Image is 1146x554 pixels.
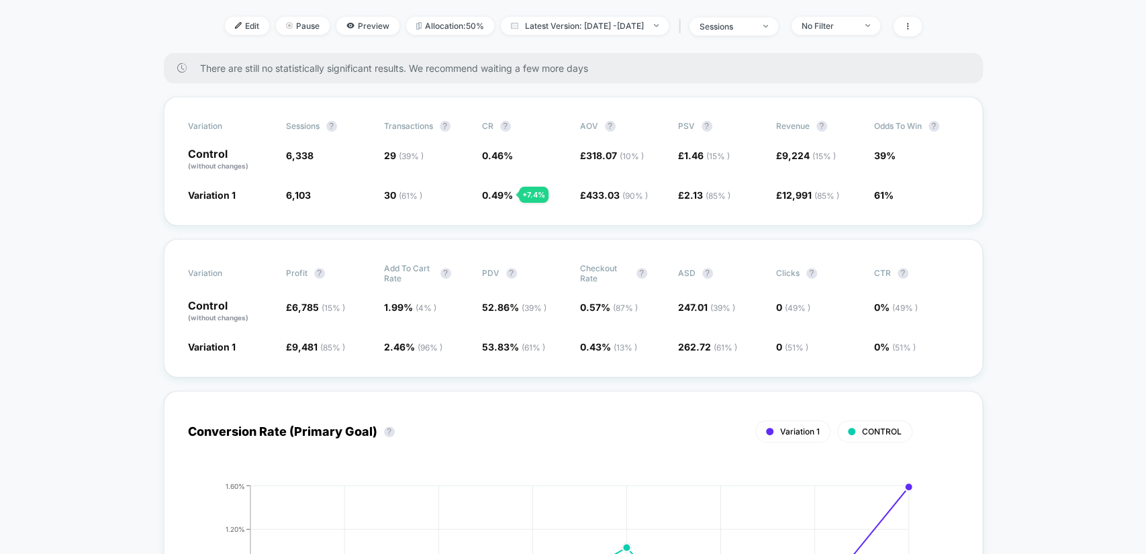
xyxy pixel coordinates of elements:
span: 1.99 % [384,302,436,313]
span: There are still no statistically significant results. We recommend waiting a few more days [200,62,956,74]
span: £ [286,302,345,313]
span: 0.43 % [580,341,637,353]
span: ( 49 % ) [785,303,810,313]
span: 12,991 [782,189,839,201]
span: ( 39 % ) [522,303,546,313]
img: calendar [511,22,518,29]
span: 0 % [874,341,916,353]
span: ( 61 % ) [714,342,737,353]
div: No Filter [802,21,855,31]
span: 6,785 [292,302,345,313]
span: ( 49 % ) [892,303,918,313]
div: sessions [700,21,753,32]
button: ? [314,268,325,279]
span: 61% [874,189,894,201]
span: ( 87 % ) [613,303,638,313]
span: Preview [336,17,399,35]
button: ? [816,121,827,132]
span: £ [678,150,730,161]
button: ? [605,121,616,132]
img: end [286,22,293,29]
button: ? [702,268,713,279]
span: 9,481 [292,341,345,353]
span: 29 [384,150,424,161]
span: Edit [225,17,269,35]
span: 0 [776,341,808,353]
span: 52.86 % [482,302,546,313]
button: ? [506,268,517,279]
span: ( 10 % ) [620,151,644,161]
span: £ [776,189,839,201]
img: end [654,24,659,27]
img: end [865,24,870,27]
img: edit [235,22,242,29]
img: end [763,25,768,28]
span: AOV [580,121,598,131]
span: 318.07 [586,150,644,161]
button: ? [806,268,817,279]
span: ( 85 % ) [320,342,345,353]
span: 6,338 [286,150,314,161]
span: ( 13 % ) [614,342,637,353]
span: CONTROL [862,426,902,436]
span: 433.03 [586,189,648,201]
button: ? [500,121,511,132]
span: £ [286,341,345,353]
span: ( 85 % ) [814,191,839,201]
button: ? [928,121,939,132]
span: Pause [276,17,330,35]
span: 0.46 % [482,150,513,161]
tspan: 1.60% [226,481,245,490]
button: ? [702,121,712,132]
p: Control [188,300,273,323]
span: 39% [874,150,896,161]
p: Control [188,148,273,171]
span: 0 % [874,302,918,313]
span: 30 [384,189,422,201]
span: PSV [678,121,695,131]
span: Transactions [384,121,433,131]
span: (without changes) [188,162,248,170]
span: ( 15 % ) [706,151,730,161]
span: Variation [188,121,262,132]
span: ( 39 % ) [399,151,424,161]
tspan: 1.20% [226,524,245,533]
button: ? [440,268,451,279]
span: Allocation: 50% [406,17,494,35]
button: ? [636,268,647,279]
span: Variation 1 [780,426,820,436]
span: 0 [776,302,810,313]
span: ( 15 % ) [322,303,345,313]
span: ( 61 % ) [522,342,545,353]
span: Profit [286,268,307,278]
span: ASD [678,268,696,278]
span: ( 90 % ) [622,191,648,201]
span: Variation 1 [188,189,236,201]
span: ( 51 % ) [892,342,916,353]
img: rebalance [416,22,422,30]
span: ( 4 % ) [416,303,436,313]
span: 262.72 [678,341,737,353]
span: CR [482,121,493,131]
span: 2.13 [684,189,730,201]
button: ? [898,268,908,279]
span: 6,103 [286,189,311,201]
button: ? [326,121,337,132]
span: Revenue [776,121,810,131]
div: + 7.4 % [519,187,548,203]
span: £ [776,150,836,161]
span: | [675,17,689,36]
span: Checkout Rate [580,263,630,283]
span: £ [580,189,648,201]
span: ( 96 % ) [418,342,442,353]
span: Add To Cart Rate [384,263,434,283]
span: ( 39 % ) [710,303,735,313]
span: 0.49 % [482,189,513,201]
span: CTR [874,268,891,278]
span: Variation 1 [188,341,236,353]
span: Latest Version: [DATE] - [DATE] [501,17,669,35]
span: 247.01 [678,302,735,313]
span: 2.46 % [384,341,442,353]
span: £ [580,150,644,161]
button: ? [440,121,450,132]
